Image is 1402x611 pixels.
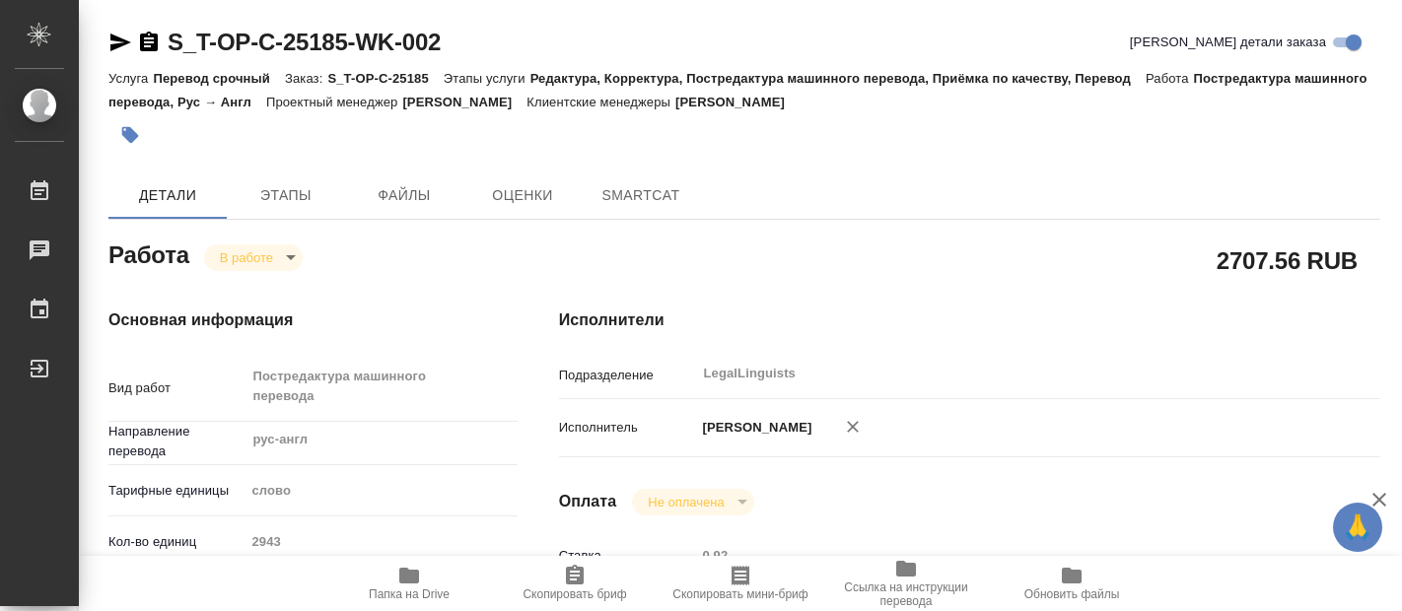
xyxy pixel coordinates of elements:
[672,587,807,601] span: Скопировать мини-бриф
[266,95,402,109] p: Проектный менеджер
[492,556,658,611] button: Скопировать бриф
[559,308,1380,332] h4: Исполнители
[1130,33,1326,52] span: [PERSON_NAME] детали заказа
[642,494,730,510] button: Не оплачена
[369,587,450,601] span: Папка на Drive
[245,527,518,556] input: Пустое поле
[594,183,688,208] span: SmartCat
[108,113,152,157] button: Добавить тэг
[530,71,1146,86] p: Редактура, Корректура, Постредактура машинного перевода, Приёмка по качеству, Перевод
[831,405,875,448] button: Удалить исполнителя
[1217,243,1358,277] h2: 2707.56 RUB
[526,95,675,109] p: Клиентские менеджеры
[214,249,279,266] button: В работе
[444,71,530,86] p: Этапы услуги
[675,95,800,109] p: [PERSON_NAME]
[658,556,823,611] button: Скопировать мини-бриф
[989,556,1155,611] button: Обновить файлы
[402,95,526,109] p: [PERSON_NAME]
[108,422,245,461] p: Направление перевода
[559,546,696,566] p: Ставка
[326,556,492,611] button: Папка на Drive
[120,183,215,208] span: Детали
[108,31,132,54] button: Скопировать ссылку для ЯМессенджера
[204,244,303,271] div: В работе
[153,71,285,86] p: Перевод срочный
[835,580,977,608] span: Ссылка на инструкции перевода
[108,308,480,332] h4: Основная информация
[245,474,518,508] div: слово
[137,31,161,54] button: Скопировать ссылку
[1333,503,1382,552] button: 🙏
[108,532,245,552] p: Кол-во единиц
[823,556,989,611] button: Ссылка на инструкции перевода
[1146,71,1194,86] p: Работа
[696,418,812,438] p: [PERSON_NAME]
[632,489,753,515] div: В работе
[559,490,617,513] h4: Оплата
[108,378,245,398] p: Вид работ
[1024,587,1120,601] span: Обновить файлы
[696,541,1312,570] input: Пустое поле
[108,236,189,271] h2: Работа
[327,71,443,86] p: S_T-OP-C-25185
[285,71,327,86] p: Заказ:
[108,481,245,501] p: Тарифные единицы
[357,183,452,208] span: Файлы
[239,183,333,208] span: Этапы
[559,366,696,385] p: Подразделение
[523,587,626,601] span: Скопировать бриф
[559,418,696,438] p: Исполнитель
[1341,507,1374,548] span: 🙏
[475,183,570,208] span: Оценки
[108,71,153,86] p: Услуга
[168,29,441,55] a: S_T-OP-C-25185-WK-002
